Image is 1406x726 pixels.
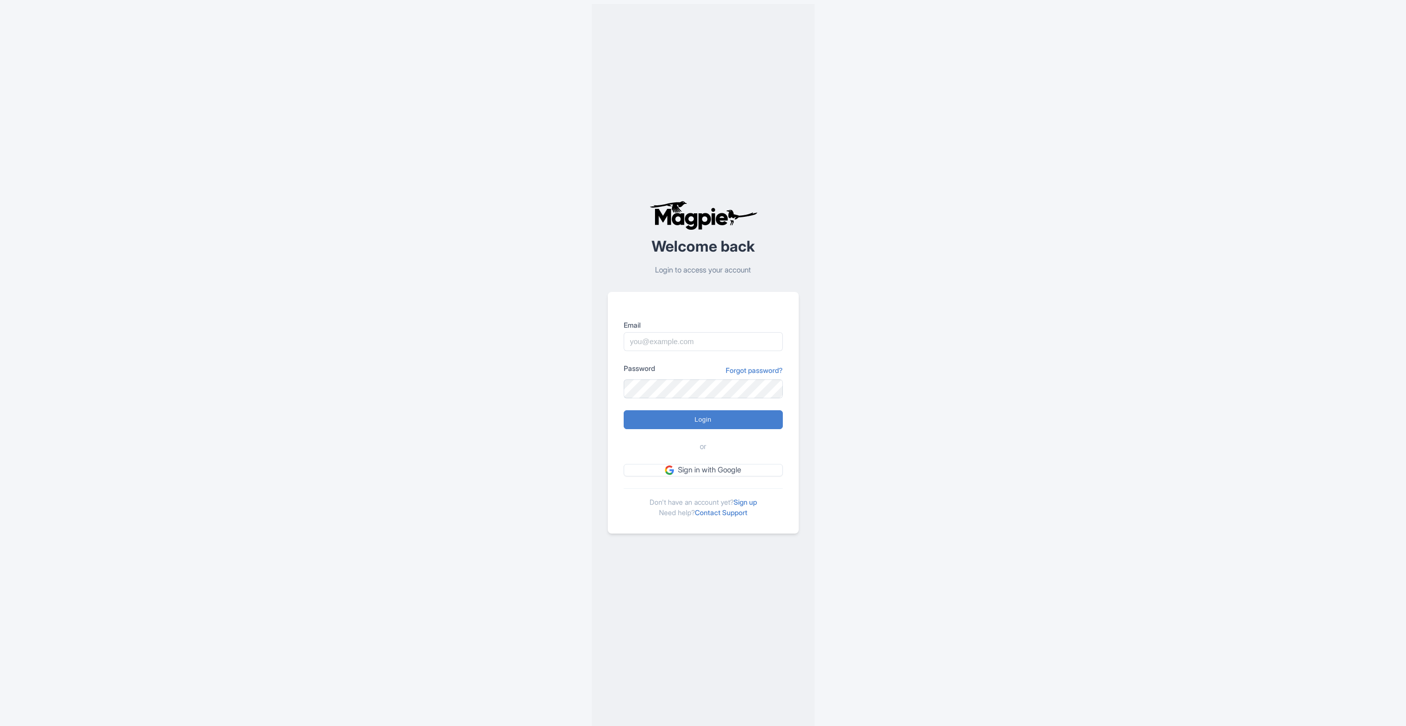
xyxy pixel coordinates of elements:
input: you@example.com [624,332,783,351]
div: Don't have an account yet? Need help? [624,488,783,518]
label: Email [624,320,783,330]
p: Login to access your account [608,265,799,276]
a: Sign up [734,498,757,506]
a: Sign in with Google [624,464,783,476]
img: google.svg [665,465,674,474]
a: Contact Support [695,508,748,517]
input: Login [624,410,783,429]
label: Password [624,363,655,373]
img: logo-ab69f6fb50320c5b225c76a69d11143b.png [647,200,759,230]
span: or [700,441,706,453]
a: Forgot password? [726,365,783,375]
h2: Welcome back [608,238,799,255]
